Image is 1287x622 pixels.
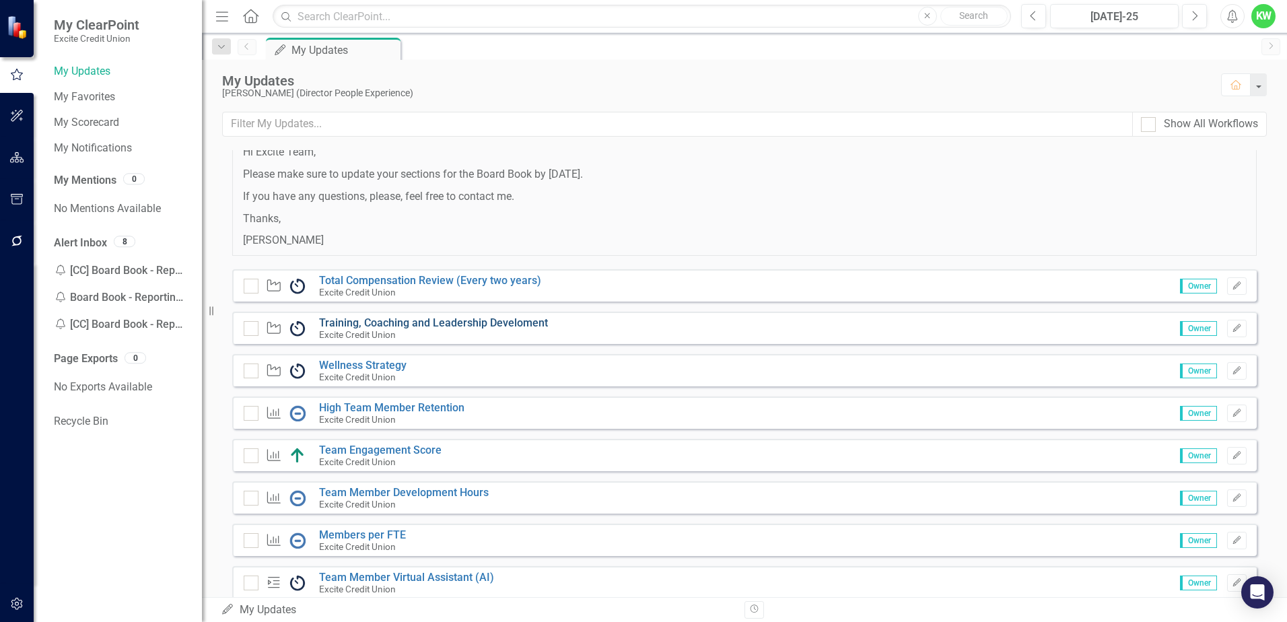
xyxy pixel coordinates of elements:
p: [PERSON_NAME] [243,233,1246,248]
small: Excite Credit Union [319,372,396,382]
small: Excite Credit Union [319,456,396,467]
input: Search ClearPoint... [273,5,1011,28]
span: Owner [1180,321,1217,336]
a: Alert Inbox [54,236,107,251]
div: Open Intercom Messenger [1241,576,1274,609]
div: [PERSON_NAME] (Director People Experience) [222,88,1208,98]
a: Recycle Bin [54,414,188,429]
p: Please make sure to update your sections for the Board Book by [DATE]. [243,167,1246,182]
div: My Updates [221,602,734,618]
a: My Mentions [54,173,116,188]
a: Members per FTE [319,528,406,541]
span: Owner [1180,364,1217,378]
span: Owner [1180,406,1217,421]
img: Ongoing [289,278,306,294]
div: [DATE]-25 [1055,9,1174,25]
a: Page Exports [54,351,118,367]
small: Excite Credit Union [319,541,396,552]
div: Board Book - Reporting Update Reminders Reminder [54,284,188,311]
div: 0 [125,352,146,364]
a: Team Member Development Hours [319,486,489,499]
div: My Updates [222,73,1208,88]
span: Owner [1180,448,1217,463]
small: Excite Credit Union [319,584,396,594]
small: Excite Credit Union [319,499,396,510]
div: [CC] Board Book - Reporting Update Reminders Reminder [54,311,188,338]
span: My ClearPoint [54,17,139,33]
span: Owner [1180,576,1217,590]
a: High Team Member Retention [319,401,464,414]
p: Thanks, [243,211,1246,227]
img: ClearPoint Strategy [7,15,30,39]
img: Ongoing [289,320,306,337]
small: Excite Credit Union [319,329,396,340]
a: Training, Coaching and Leadership Develoment [319,316,548,329]
div: My Updates [291,42,397,59]
small: Excite Credit Union [54,33,139,44]
a: Team Engagement Score [319,444,442,456]
a: My Scorecard [54,115,188,131]
a: My Updates [54,64,188,79]
small: Excite Credit Union [319,287,396,298]
div: 0 [123,173,145,184]
small: Excite Credit Union [319,414,396,425]
a: Total Compensation Review (Every two years) [319,274,541,287]
div: No Exports Available [54,374,188,401]
span: Owner [1180,533,1217,548]
a: My Notifications [54,141,188,156]
a: Team Member Virtual Assistant (AI) [319,571,494,584]
img: On Track/Above Target [289,448,306,464]
p: Hi Excite Team, [243,145,1246,160]
img: No Information [289,532,306,549]
img: No Information [289,405,306,421]
a: Wellness Strategy [319,359,407,372]
img: No Information [289,490,306,506]
input: Filter My Updates... [222,112,1133,137]
p: If you have any questions, please, feel free to contact me. [243,189,1246,205]
a: My Favorites [54,90,188,105]
button: Search [940,7,1008,26]
div: No Mentions Available [54,195,188,222]
img: Ongoing [289,575,306,591]
span: Owner [1180,491,1217,506]
span: Search [959,10,988,21]
img: Ongoing [289,363,306,379]
div: [CC] Board Book - Reporting Update Reminders Reminder [54,257,188,284]
span: Owner [1180,279,1217,293]
div: Show All Workflows [1164,116,1258,132]
button: [DATE]-25 [1050,4,1179,28]
button: KW [1251,4,1276,28]
div: 8 [114,236,135,247]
